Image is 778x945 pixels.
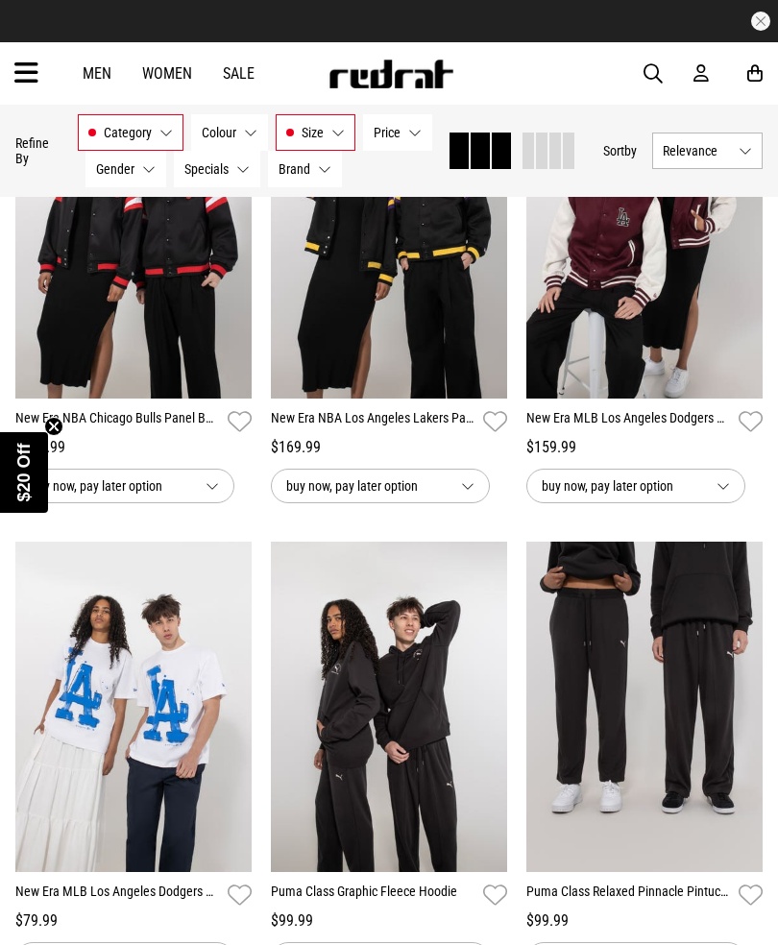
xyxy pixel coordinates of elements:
[526,469,745,503] button: buy now, pay later option
[85,151,166,187] button: Gender
[15,542,252,872] img: New Era Mlb Los Angeles Dodgers Paint Oversized Tee in White
[271,436,507,459] div: $169.99
[15,469,234,503] button: buy now, pay later option
[83,64,111,83] a: Men
[31,474,190,497] span: buy now, pay later option
[15,436,252,459] div: $169.99
[302,125,324,140] span: Size
[15,67,252,398] img: New Era Nba Chicago Bulls Panel Bomber Jacket in Black
[15,8,73,65] button: Open LiveChat chat widget
[142,64,192,83] a: Women
[174,151,260,187] button: Specials
[44,417,63,436] button: Close teaser
[15,882,220,909] a: New Era MLB Los Angeles Dodgers Paint Oversized Tee
[286,474,446,497] span: buy now, pay later option
[624,143,637,158] span: by
[526,436,763,459] div: $159.99
[271,542,507,872] img: Puma Class Graphic Fleece Hoodie in Black
[526,909,763,933] div: $99.99
[526,882,731,909] a: Puma Class Relaxed Pinnacle Pintuck Sweatpants
[363,114,432,151] button: Price
[96,161,134,177] span: Gender
[271,909,507,933] div: $99.99
[526,542,763,872] img: Puma Class Relaxed Pinnacle Pintuck Sweatpants in Black
[279,161,310,177] span: Brand
[542,474,701,497] span: buy now, pay later option
[14,443,34,501] span: $20 Off
[268,151,342,187] button: Brand
[15,909,252,933] div: $79.99
[652,133,763,169] button: Relevance
[191,114,268,151] button: Colour
[223,64,255,83] a: Sale
[526,408,731,436] a: New Era MLB Los Angeles Dodgers Bomber Jacket
[328,60,454,88] img: Redrat logo
[184,161,229,177] span: Specials
[276,114,355,151] button: Size
[202,125,236,140] span: Colour
[374,125,401,140] span: Price
[526,67,763,398] img: New Era Mlb Los Angeles Dodgers Bomber Jacket in Red
[245,12,533,31] iframe: Customer reviews powered by Trustpilot
[104,125,152,140] span: Category
[15,135,49,166] p: Refine By
[663,143,731,158] span: Relevance
[78,114,183,151] button: Category
[271,67,507,398] img: New Era Nba Los Angeles Lakers Panel Bomber Jacket in Black
[271,469,490,503] button: buy now, pay later option
[271,882,475,909] a: Puma Class Graphic Fleece Hoodie
[603,139,637,162] button: Sortby
[271,408,475,436] a: New Era NBA Los Angeles Lakers Panel Bomber Jacket
[15,408,220,436] a: New Era NBA Chicago Bulls Panel Bomber Jacket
